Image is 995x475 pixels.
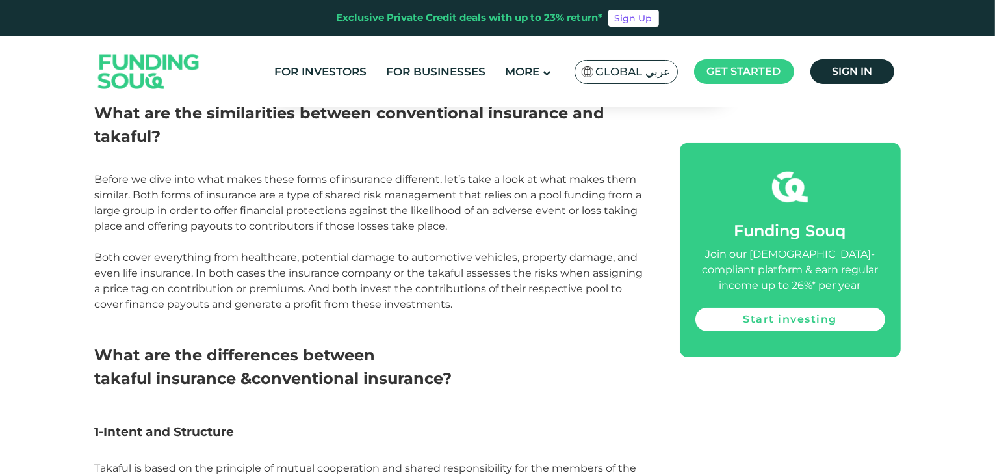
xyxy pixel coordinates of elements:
[505,65,539,78] span: More
[608,10,659,27] a: Sign Up
[695,247,885,293] div: Join our [DEMOGRAPHIC_DATA]-compliant platform & earn regular income up to 26%* per year
[95,424,235,439] span: 1-Intent and Structure
[85,39,213,105] img: Logo
[271,61,370,83] a: For Investors
[695,308,885,331] a: Start investing
[95,346,376,364] span: What are the differences between
[252,369,452,388] span: conventional insurance?
[734,221,846,240] span: Funding Souq
[582,66,593,77] img: SA Flag
[832,65,872,77] span: Sign in
[383,61,489,83] a: For Businesses
[707,65,781,77] span: Get started
[337,10,603,25] div: Exclusive Private Credit deals with up to 23% return*
[810,59,894,84] a: Sign in
[95,369,252,388] span: takaful insurance &
[596,64,671,79] span: Global عربي
[95,173,643,310] span: Before we dive into what makes these forms of insurance different, let’s take a look at what make...
[95,103,605,146] span: What are the similarities between conventional insurance and takaful?
[772,169,808,205] img: fsicon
